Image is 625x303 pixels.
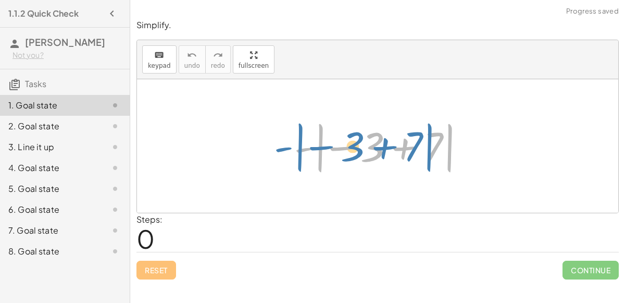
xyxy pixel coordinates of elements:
i: keyboard [154,49,164,62]
i: Task not started. [109,203,121,216]
span: [PERSON_NAME] [25,36,105,48]
i: redo [213,49,223,62]
span: 0 [136,223,155,254]
i: Task not started. [109,99,121,112]
label: Steps: [136,214,162,225]
div: 1. Goal state [8,99,92,112]
i: Task not started. [109,141,121,153]
span: undo [184,62,200,69]
div: 8. Goal state [8,245,92,258]
h4: 1.1.2 Quick Check [8,7,79,20]
p: Simplify. [136,19,619,31]
button: redoredo [205,45,231,74]
i: Task not started. [109,245,121,258]
div: 2. Goal state [8,120,92,132]
span: Progress saved [566,6,619,17]
i: Task not started. [109,183,121,195]
div: 5. Goal state [8,183,92,195]
div: 4. Goal state [8,162,92,174]
i: Task not started. [109,162,121,174]
div: 3. Line it up [8,141,92,153]
button: fullscreen [233,45,274,74]
i: Task not started. [109,120,121,132]
div: 6. Goal state [8,203,92,216]
span: Tasks [25,78,46,89]
div: Not you? [12,50,121,60]
div: 7. Goal state [8,224,92,237]
i: undo [187,49,197,62]
button: undoundo [179,45,206,74]
span: redo [211,62,225,69]
button: keyboardkeypad [142,45,177,74]
i: Task not started. [109,224,121,237]
span: keypad [148,62,171,69]
span: fullscreen [239,62,269,69]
